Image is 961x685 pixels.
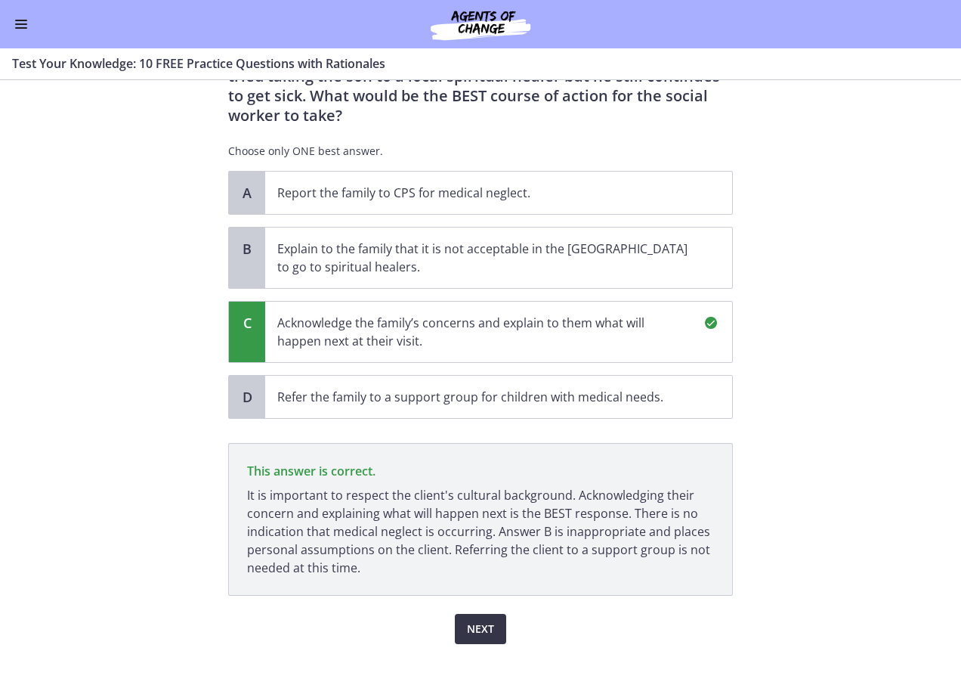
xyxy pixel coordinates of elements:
[467,620,494,638] span: Next
[277,388,690,406] p: Refer the family to a support group for children with medical needs.
[247,486,714,577] p: It is important to respect the client's cultural background. Acknowledging their concern and expl...
[12,15,30,33] button: Enable menu
[12,54,931,73] h3: Test Your Knowledge: 10 FREE Practice Questions with Rationales
[277,184,690,202] p: Report the family to CPS for medical neglect.
[277,240,690,276] p: Explain to the family that it is not acceptable in the [GEOGRAPHIC_DATA] to go to spiritual healers.
[390,6,571,42] img: Agents of Change
[455,614,506,644] button: Next
[228,144,733,159] p: Choose only ONE best answer.
[238,388,256,406] span: D
[238,314,256,332] span: C
[238,184,256,202] span: A
[277,314,690,350] p: Acknowledge the family’s concerns and explain to them what will happen next at their visit.
[247,463,375,479] span: This answer is correct.
[238,240,256,258] span: B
